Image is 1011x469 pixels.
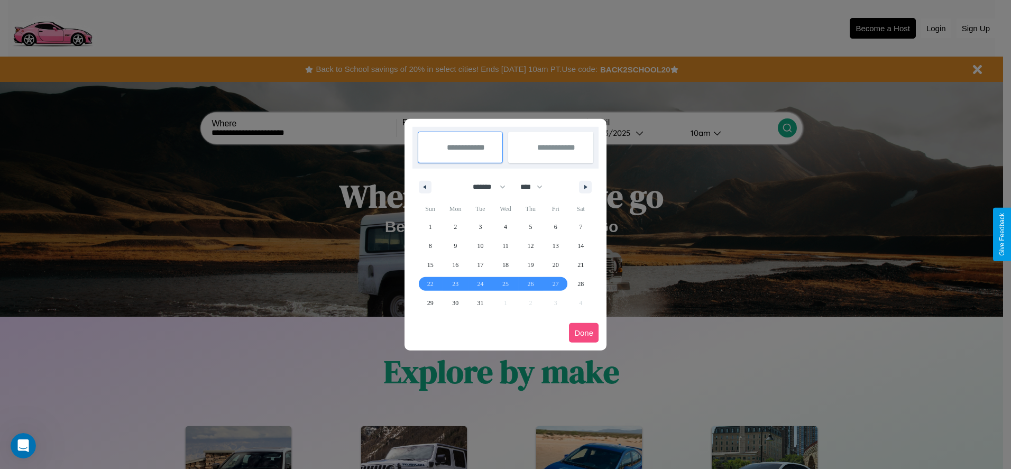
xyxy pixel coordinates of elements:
span: 26 [527,274,534,293]
span: Fri [543,200,568,217]
span: Thu [518,200,543,217]
button: 29 [418,293,443,312]
span: 29 [427,293,434,312]
span: Wed [493,200,518,217]
button: 28 [568,274,593,293]
button: 8 [418,236,443,255]
button: 2 [443,217,467,236]
span: 25 [502,274,509,293]
button: 7 [568,217,593,236]
button: 21 [568,255,593,274]
button: 15 [418,255,443,274]
span: 5 [529,217,532,236]
span: 14 [577,236,584,255]
span: 1 [429,217,432,236]
span: 6 [554,217,557,236]
span: 28 [577,274,584,293]
button: 9 [443,236,467,255]
span: Tue [468,200,493,217]
span: 13 [553,236,559,255]
span: Sun [418,200,443,217]
button: 13 [543,236,568,255]
span: 15 [427,255,434,274]
span: 8 [429,236,432,255]
span: 23 [452,274,458,293]
span: 10 [477,236,484,255]
span: 12 [527,236,534,255]
button: 16 [443,255,467,274]
button: 25 [493,274,518,293]
span: 9 [454,236,457,255]
button: 6 [543,217,568,236]
button: 10 [468,236,493,255]
button: Done [569,323,599,343]
button: 27 [543,274,568,293]
button: 17 [468,255,493,274]
span: Mon [443,200,467,217]
span: 24 [477,274,484,293]
button: 11 [493,236,518,255]
button: 18 [493,255,518,274]
button: 23 [443,274,467,293]
span: 4 [504,217,507,236]
button: 19 [518,255,543,274]
span: 17 [477,255,484,274]
span: 20 [553,255,559,274]
span: 2 [454,217,457,236]
button: 24 [468,274,493,293]
button: 31 [468,293,493,312]
span: 31 [477,293,484,312]
span: 22 [427,274,434,293]
button: 12 [518,236,543,255]
button: 22 [418,274,443,293]
div: Give Feedback [998,213,1006,256]
button: 30 [443,293,467,312]
span: 18 [502,255,509,274]
span: 30 [452,293,458,312]
span: 3 [479,217,482,236]
button: 4 [493,217,518,236]
span: 21 [577,255,584,274]
span: 11 [502,236,509,255]
span: 19 [527,255,534,274]
button: 26 [518,274,543,293]
button: 20 [543,255,568,274]
span: 16 [452,255,458,274]
button: 3 [468,217,493,236]
span: Sat [568,200,593,217]
span: 27 [553,274,559,293]
span: 7 [579,217,582,236]
button: 1 [418,217,443,236]
button: 14 [568,236,593,255]
button: 5 [518,217,543,236]
iframe: Intercom live chat [11,433,36,458]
